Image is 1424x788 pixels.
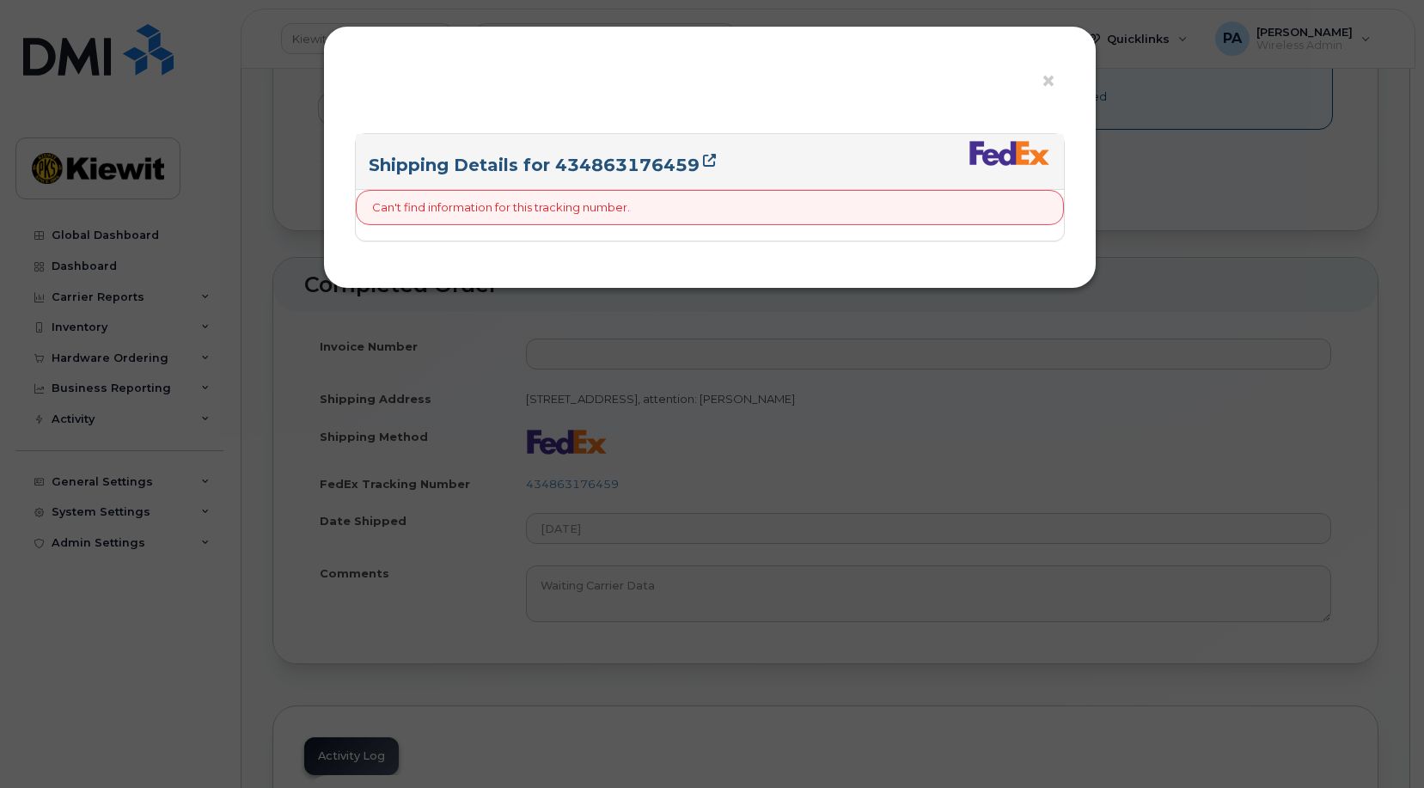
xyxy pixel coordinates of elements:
[969,140,1051,166] img: fedex-bc01427081be8802e1fb5a1adb1132915e58a0589d7a9405a0dcbe1127be6add.png
[369,155,716,175] a: Shipping Details for 434863176459
[1041,65,1056,97] span: ×
[1349,713,1411,775] iframe: Messenger Launcher
[1041,69,1065,95] button: ×
[372,199,630,216] p: Can't find information for this tracking number.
